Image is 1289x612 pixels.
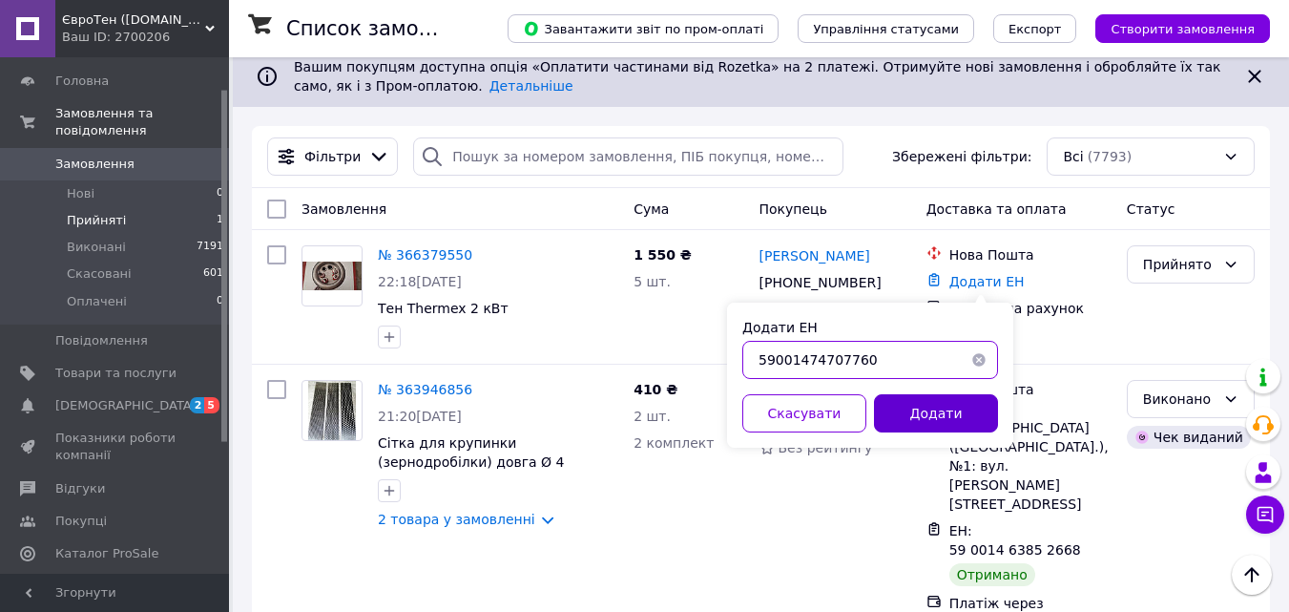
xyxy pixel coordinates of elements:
[949,563,1035,586] div: Отримано
[302,262,362,290] img: Фото товару
[949,399,1112,514] div: смт. [GEOGRAPHIC_DATA] ([GEOGRAPHIC_DATA].), №1: вул. [PERSON_NAME][STREET_ADDRESS]
[1095,14,1270,43] button: Створити замовлення
[508,14,779,43] button: Завантажити звіт по пром-оплаті
[949,380,1112,399] div: Нова Пошта
[204,397,219,413] span: 5
[960,341,998,379] button: Очистить
[798,14,974,43] button: Управління статусами
[779,440,873,455] span: Без рейтингу
[742,394,866,433] button: Скасувати
[55,332,148,349] span: Повідомлення
[67,239,126,256] span: Виконані
[634,201,669,217] span: Cума
[55,105,229,139] span: Замовлення та повідомлення
[55,480,105,497] span: Відгуки
[55,156,135,173] span: Замовлення
[742,320,818,335] label: Додати ЕН
[301,201,386,217] span: Замовлення
[874,394,998,433] button: Додати
[634,382,677,397] span: 410 ₴
[1127,426,1251,449] div: Чек виданий
[203,265,223,283] span: 601
[1008,22,1062,36] span: Експорт
[1076,20,1270,35] a: Створити замовлення
[1246,496,1284,534] button: Чат з покупцем
[634,435,714,451] span: 2 комплект
[1063,147,1083,166] span: Всі
[949,274,1025,289] a: Додати ЕН
[634,409,671,424] span: 2 шт.
[523,20,763,37] span: Завантажити звіт по пром-оплаті
[67,293,127,310] span: Оплачені
[1088,149,1133,164] span: (7793)
[378,247,472,263] a: № 366379550
[1232,555,1272,595] button: Наверх
[55,545,158,562] span: Каталог ProSale
[378,382,472,397] a: № 363946856
[759,201,827,217] span: Покупець
[634,274,671,289] span: 5 шт.
[62,11,205,29] span: ЄвроТен (euro-ten.com.ua)
[55,365,177,382] span: Товари та послуги
[304,147,361,166] span: Фільтри
[67,212,126,229] span: Прийняті
[55,430,177,464] span: Показники роботи компанії
[1143,389,1216,410] div: Виконано
[949,523,1081,558] span: ЕН: 59 0014 6385 2668
[1127,201,1175,217] span: Статус
[62,29,229,46] div: Ваш ID: 2700206
[949,245,1112,264] div: Нова Пошта
[217,293,223,310] span: 0
[378,435,564,470] a: Сітка для крупинки (зернодробілки) довга Ø 4
[1111,22,1255,36] span: Створити замовлення
[1143,254,1216,275] div: Прийнято
[55,397,197,414] span: [DEMOGRAPHIC_DATA]
[756,269,885,296] div: [PHONE_NUMBER]
[378,512,535,527] a: 2 товара у замовленні
[294,59,1220,94] span: Вашим покупцям доступна опція «Оплатити частинами від Rozetka» на 2 платежі. Отримуйте нові замов...
[949,299,1112,318] div: Оплата на рахунок
[217,212,223,229] span: 1
[301,380,363,441] a: Фото товару
[378,301,509,316] a: Тен Thermex 2 кВт
[55,73,109,90] span: Головна
[892,147,1031,166] span: Збережені фільтри:
[217,185,223,202] span: 0
[813,22,959,36] span: Управління статусами
[67,185,94,202] span: Нові
[55,513,107,530] span: Покупці
[926,201,1067,217] span: Доставка та оплата
[67,265,132,283] span: Скасовані
[489,78,573,94] a: Детальніше
[301,245,363,306] a: Фото товару
[759,246,870,265] a: [PERSON_NAME]
[197,239,223,256] span: 7191
[378,409,462,424] span: 21:20[DATE]
[286,17,480,40] h1: Список замовлень
[413,137,843,176] input: Пошук за номером замовлення, ПІБ покупця, номером телефону, Email, номером накладної
[634,247,692,263] span: 1 550 ₴
[308,381,355,440] img: Фото товару
[378,274,462,289] span: 22:18[DATE]
[993,14,1077,43] button: Експорт
[190,397,205,413] span: 2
